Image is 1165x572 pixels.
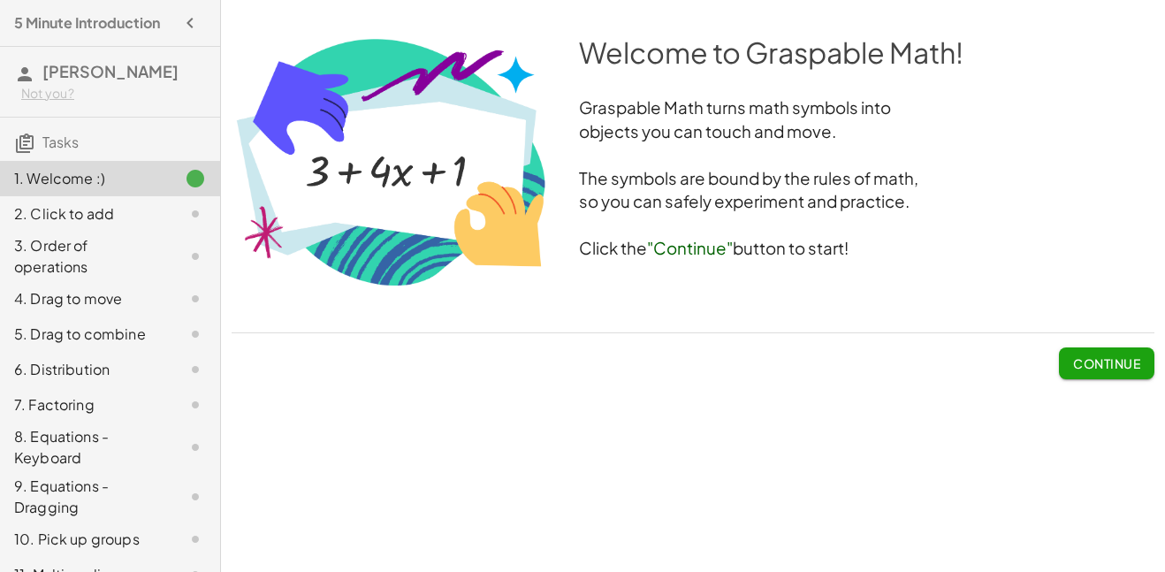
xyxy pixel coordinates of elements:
[14,168,156,189] div: 1. Welcome :)
[185,359,206,380] i: Task not started.
[14,529,156,550] div: 10. Pick up groups
[14,476,156,518] div: 9. Equations - Dragging
[14,426,156,469] div: 8. Equations - Keyboard
[42,61,179,81] span: [PERSON_NAME]
[232,167,1154,191] h3: The symbols are bound by the rules of math,
[14,235,156,278] div: 3. Order of operations
[14,203,156,225] div: 2. Click to add
[1073,355,1140,371] span: Continue
[232,120,1154,144] h3: objects you can touch and move.
[185,203,206,225] i: Task not started.
[14,324,156,345] div: 5. Drag to combine
[232,33,551,290] img: 0693f8568b74c82c9916f7e4627066a63b0fb68adf4cbd55bb6660eff8c96cd8.png
[185,168,206,189] i: Task finished.
[185,437,206,458] i: Task not started.
[579,34,963,70] span: Welcome to Graspable Math!
[185,394,206,416] i: Task not started.
[185,529,206,550] i: Task not started.
[647,238,733,258] span: "Continue"
[232,190,1154,214] h3: so you can safely experiment and practice.
[14,394,156,416] div: 7. Factoring
[232,237,1154,261] h3: Click the button to start!
[185,246,206,267] i: Task not started.
[185,288,206,309] i: Task not started.
[185,486,206,507] i: Task not started.
[185,324,206,345] i: Task not started.
[14,359,156,380] div: 6. Distribution
[21,85,206,103] div: Not you?
[14,288,156,309] div: 4. Drag to move
[1059,347,1154,379] button: Continue
[232,96,1154,120] h3: Graspable Math turns math symbols into
[42,133,79,151] span: Tasks
[14,12,160,34] h4: 5 Minute Introduction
